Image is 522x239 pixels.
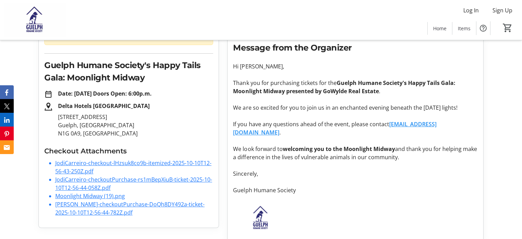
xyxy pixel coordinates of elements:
h2: Message from the Organizer [233,42,478,54]
strong: Delta Hotels [GEOGRAPHIC_DATA] [58,102,150,110]
a: JodiCarreiro-checkoutPurchase-rs1mBepXiuB-ticket-2025-10-10T12-56-44-058Z.pdf [55,176,212,192]
p: [STREET_ADDRESS] Guelph, [GEOGRAPHIC_DATA] N1G 0A9, [GEOGRAPHIC_DATA] [58,113,213,138]
strong: Date: [DATE] Doors Open: 6:00p.m. [58,90,152,97]
span: Home [433,25,446,32]
a: [PERSON_NAME]-checkoutPurchase-DoQh8DY492a-ticket-2025-10-10T12-56-44-782Z.pdf [55,200,205,216]
span: Items [458,25,471,32]
span: Sign Up [492,6,512,14]
p: We are so excited for you to join us in an enchanted evening beneath the [DATE] lights! [233,104,478,112]
p: Sincerely, [233,170,478,178]
p: We look forward to and thank you for helping make a difference in the lives of vulnerable animals... [233,145,478,161]
button: Help [476,21,490,35]
p: Hi [PERSON_NAME], [233,62,478,70]
a: JodiCarreiro-checkout-lHzsuk8co9b-itemized-2025-10-10T12-56-43-250Z.pdf [55,159,211,175]
strong: Guelph Humane Society's Happy Tails Gala: Moonlight Midway [233,79,455,95]
img: Guelph Humane Society logo [233,203,288,233]
button: Cart [501,22,514,34]
p: If you have any questions ahead of the event, please contact . [233,120,478,137]
h3: Checkout Attachments [44,146,213,156]
a: Items [452,22,476,35]
mat-icon: date_range [44,90,53,98]
p: Thank you for purchasing tickets for the . [233,79,478,95]
strong: welcoming you to the Moonlight Midway [282,145,395,153]
a: Moonlight Midway (19).png [55,192,125,200]
button: Sign Up [487,5,518,16]
button: Log In [458,5,484,16]
strong: presented by GoWylde Real Estate [286,87,379,95]
img: Guelph Humane Society 's Logo [4,3,65,37]
span: Log In [463,6,479,14]
p: Guelph Humane Society [233,186,478,194]
a: Home [428,22,452,35]
h2: Guelph Humane Society's Happy Tails Gala: Moonlight Midway [44,59,213,84]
